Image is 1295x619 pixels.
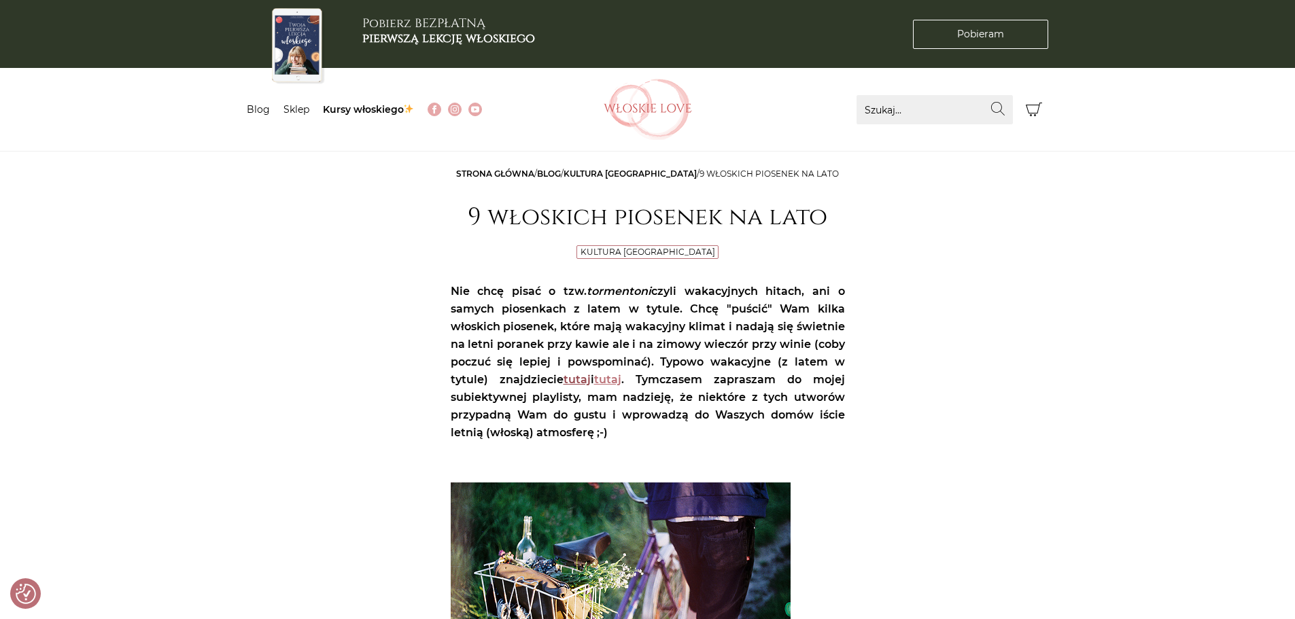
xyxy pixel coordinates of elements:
a: tutaj [564,373,591,386]
input: Szukaj... [857,95,1013,124]
h1: 9 włoskich piosenek na lato [451,203,845,232]
a: Kursy włoskiego [323,103,415,116]
h3: Pobierz BEZPŁATNĄ [362,16,535,46]
b: pierwszą lekcję włoskiego [362,30,535,47]
a: Strona główna [456,169,534,179]
img: ✨ [404,104,413,113]
p: Nie chcę pisać o tzw. czyli wakacyjnych hitach, ani o samych piosenkach z latem w tytule. Chcę "p... [451,283,845,442]
a: tutaj [594,373,621,386]
a: Kultura [GEOGRAPHIC_DATA] [564,169,697,179]
button: Koszyk [1020,95,1049,124]
span: / / / [456,169,839,179]
span: 9 włoskich piosenek na lato [700,169,839,179]
a: Pobieram [913,20,1048,49]
a: Kultura [GEOGRAPHIC_DATA] [581,247,715,257]
a: Blog [537,169,561,179]
a: Sklep [283,103,309,116]
span: Pobieram [957,27,1004,41]
img: Włoskielove [604,79,692,140]
em: tormentoni [587,285,651,298]
a: Blog [247,103,270,116]
img: Revisit consent button [16,584,36,604]
button: Preferencje co do zgód [16,584,36,604]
